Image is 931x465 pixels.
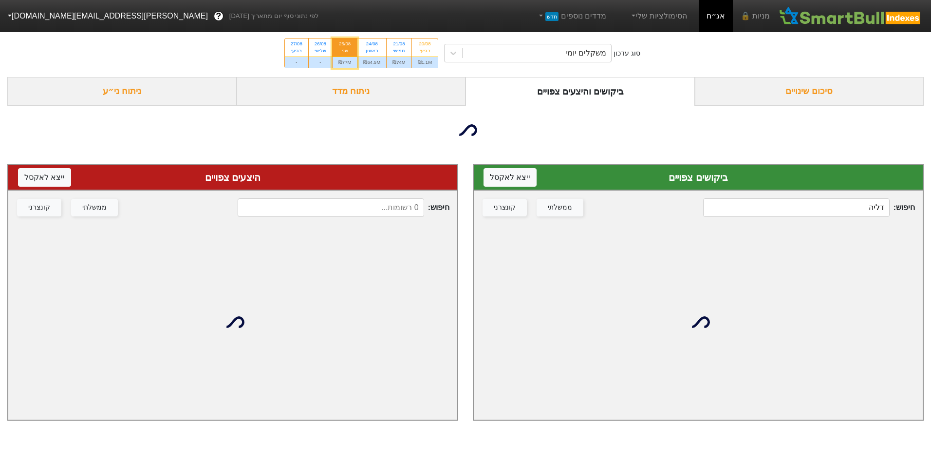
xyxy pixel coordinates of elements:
button: ייצא לאקסל [18,168,71,187]
div: שני [338,47,352,54]
div: ₪74M [387,57,411,68]
span: חיפוש : [703,198,915,217]
div: קונצרני [494,202,516,213]
div: ₪77M [333,57,357,68]
div: 27/08 [291,40,302,47]
button: קונצרני [17,199,61,216]
div: שלישי [315,47,326,54]
div: רביעי [418,47,432,54]
div: ממשלתי [82,202,107,213]
span: חדש [545,12,559,21]
div: ביקושים והיצעים צפויים [465,77,695,106]
button: ממשלתי [71,199,118,216]
div: 25/08 [338,40,352,47]
div: קונצרני [28,202,50,213]
div: ניתוח מדד [237,77,466,106]
div: משקלים יומי [565,47,606,59]
div: היצעים צפויים [18,170,447,185]
div: רביעי [291,47,302,54]
img: SmartBull [778,6,923,26]
a: הסימולציות שלי [626,6,691,26]
div: 24/08 [363,40,380,47]
button: ממשלתי [537,199,583,216]
a: מדדים נוספיםחדש [533,6,610,26]
span: ? [216,10,221,23]
div: ראשון [363,47,380,54]
button: קונצרני [483,199,527,216]
div: 20/08 [418,40,432,47]
span: חיפוש : [238,198,449,217]
div: ניתוח ני״ע [7,77,237,106]
img: loading... [687,310,710,334]
img: loading... [454,118,477,142]
div: 21/08 [392,40,406,47]
input: 552 רשומות... [703,198,889,217]
div: סיכום שינויים [695,77,924,106]
div: חמישי [392,47,406,54]
div: 26/08 [315,40,326,47]
input: 0 רשומות... [238,198,424,217]
div: סוג עדכון [614,48,640,58]
button: ייצא לאקסל [484,168,537,187]
span: לפי נתוני סוף יום מתאריך [DATE] [229,11,318,21]
div: ביקושים צפויים [484,170,913,185]
img: loading... [221,310,244,334]
div: - [285,57,308,68]
div: ₪64.5M [357,57,386,68]
div: - [309,57,332,68]
div: ממשלתי [548,202,572,213]
div: ₪1.1M [412,57,438,68]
